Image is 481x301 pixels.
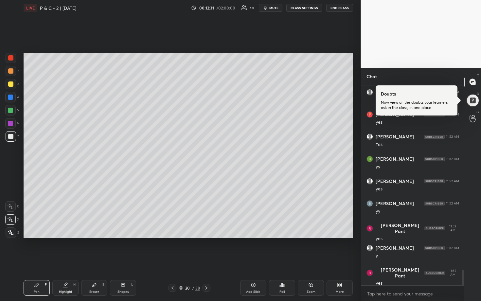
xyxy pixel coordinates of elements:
div: Add Slide [246,290,260,293]
h6: [PERSON_NAME] [376,134,414,140]
img: default.png [367,89,373,95]
img: thumbnail.jpg [367,112,373,117]
img: 4P8fHbbgJtejmAAAAAElFTkSuQmCC [424,135,445,139]
img: default.png [367,245,373,251]
div: yes [376,119,459,126]
h6: [PERSON_NAME] [376,112,414,117]
div: 11:52 AM [446,202,459,205]
div: 11:52 AM [446,135,459,139]
div: 38 [195,285,200,291]
div: H [73,283,76,286]
div: 1 [6,53,19,63]
p: G [476,110,479,115]
div: 6 [5,118,19,129]
img: default.png [367,178,373,184]
div: 11:52 AM [446,269,459,277]
span: mute [269,6,278,10]
img: 4P8fHbbgJtejmAAAAAElFTkSuQmCC [424,246,445,250]
h6: [PERSON_NAME] [376,201,414,206]
p: Chat [361,68,382,85]
img: thumbnail.jpg [367,201,373,206]
div: C [5,201,19,212]
img: 4P8fHbbgJtejmAAAAAElFTkSuQmCC [424,157,445,161]
div: Yes [376,141,459,148]
div: 11:52 AM [446,179,459,183]
h6: [PERSON_NAME] [376,156,414,162]
img: 4P8fHbbgJtejmAAAAAElFTkSuQmCC [424,202,445,205]
div: More [336,290,344,293]
img: thumbnail.jpg [367,156,373,162]
h6: [PERSON_NAME] [376,178,414,184]
div: 20 [184,286,191,290]
div: L [131,283,133,286]
h4: P & C - 2 | [DATE] [40,5,76,11]
div: 3 [6,79,19,89]
img: thumbnail.jpg [367,270,373,276]
div: 11:52 AM [446,90,459,94]
div: 50 [250,6,254,9]
div: 7 [6,131,19,142]
button: CLASS SETTINGS [286,4,322,12]
div: yes [376,236,459,242]
h6: [PERSON_NAME] Pant [376,267,424,279]
div: yes [376,280,459,287]
div: 11:52 AM [446,224,459,232]
img: 4P8fHbbgJtejmAAAAAElFTkSuQmCC [424,113,445,116]
div: yes [376,97,459,103]
div: / [192,286,194,290]
div: LIVE [24,4,37,12]
div: Poll [279,290,285,293]
button: mute [259,4,282,12]
div: E [102,283,104,286]
div: X [5,214,19,225]
div: P [45,283,47,286]
img: thumbnail.jpg [367,225,373,231]
img: 4P8fHbbgJtejmAAAAAElFTkSuQmCC [424,226,445,230]
div: 5 [5,105,19,115]
div: 11:52 AM [446,157,459,161]
div: Z [6,227,19,238]
div: grid [361,85,464,285]
h6: [PERSON_NAME] Pant [376,222,424,234]
p: D [477,91,479,96]
h6: [PERSON_NAME] [376,245,414,251]
div: 2 [6,66,19,76]
button: END CLASS [326,4,353,12]
div: yy [376,208,459,215]
div: Pen [34,290,40,293]
div: Zoom [307,290,315,293]
div: 11:52 AM [446,113,459,116]
div: yy [376,164,459,170]
div: Eraser [89,290,99,293]
div: y [376,253,459,259]
div: yes [376,186,459,192]
div: Shapes [117,290,129,293]
p: T [477,73,479,78]
div: Highlight [59,290,72,293]
img: 4P8fHbbgJtejmAAAAAElFTkSuQmCC [424,271,445,275]
img: 4P8fHbbgJtejmAAAAAElFTkSuQmCC [424,179,445,183]
div: 11:52 AM [446,246,459,250]
img: default.png [367,134,373,140]
div: 4 [5,92,19,102]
